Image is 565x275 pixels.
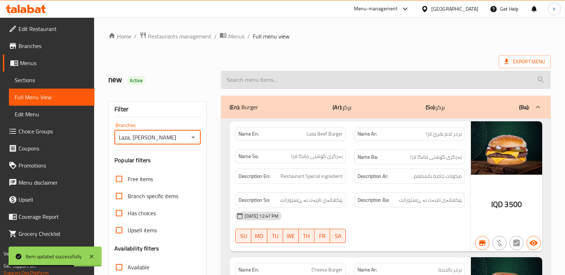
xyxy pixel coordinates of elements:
[9,72,94,89] a: Sections
[426,103,445,111] p: بركر
[283,229,299,243] button: WE
[3,37,94,54] a: Branches
[19,144,89,153] span: Coupons
[251,229,267,243] button: MO
[286,231,296,241] span: WE
[20,59,89,67] span: Menus
[330,229,346,243] button: SA
[238,266,259,274] strong: Name En:
[148,32,211,41] span: Restaurants management
[475,236,489,250] button: Branch specific item
[15,93,89,101] span: Full Menu View
[307,130,343,138] span: Laza Beef Burger
[491,197,503,211] span: IQD
[254,231,264,241] span: MO
[410,153,462,162] span: بەرگری گۆشتی مانگا لازا
[333,231,343,241] span: SA
[128,192,178,200] span: Branch specific items
[504,57,545,66] span: Export Menu
[3,140,94,157] a: Coupons
[9,89,94,106] a: Full Menu View
[509,236,524,250] button: Not has choices
[358,266,377,274] strong: Name Ar:
[267,229,283,243] button: TU
[3,174,94,191] a: Menu disclaimer
[238,153,258,160] strong: Name So:
[19,42,89,50] span: Branches
[230,102,240,112] b: (En):
[3,123,94,140] a: Choice Groups
[3,157,94,174] a: Promotions
[317,231,327,241] span: FR
[128,209,156,217] span: Has choices
[127,76,145,85] div: Active
[19,229,89,238] span: Grocery Checklist
[221,71,551,89] input: search
[238,172,270,181] strong: Description En:
[127,77,145,84] span: Active
[302,231,312,241] span: TH
[114,102,201,117] div: Filter
[228,32,245,41] span: Menus
[128,263,149,271] span: Available
[134,32,137,41] li: /
[333,102,342,112] b: (Ar):
[19,127,89,136] span: Choice Groups
[238,231,248,241] span: SU
[15,76,89,84] span: Sections
[19,195,89,204] span: Upsell
[3,20,94,37] a: Edit Restaurant
[3,225,94,242] a: Grocery Checklist
[553,5,556,13] span: h
[253,32,289,41] span: Full menu view
[114,156,201,164] h3: Popular filters
[4,261,36,270] span: Get support on:
[438,266,462,274] span: برجر بالجبنة
[15,110,89,118] span: Edit Menu
[220,32,245,41] a: Menus
[221,96,551,118] div: (En): Burger(Ar):بركر(So):بركر(Ba):
[358,130,377,138] strong: Name Ar:
[281,172,343,181] span: Restaurant Special ingredient
[431,5,478,13] div: [GEOGRAPHIC_DATA]
[519,102,529,112] b: (Ba):
[230,103,258,111] p: Burger
[358,172,388,181] strong: Description Ar:
[19,178,89,187] span: Menu disclaimer
[242,213,281,220] span: [DATE] 12:47 PM
[314,229,330,243] button: FR
[333,103,351,111] p: بركر
[471,121,542,175] img: mmw_638715276174251704
[291,153,343,160] span: بەرگری گۆشتی مانگا لازا
[247,32,250,41] li: /
[312,266,343,274] span: Cheese Burger
[299,229,314,243] button: TH
[504,197,522,211] span: 3500
[19,25,89,33] span: Edit Restaurant
[426,130,462,138] span: برجر لحم بقري لازا
[3,208,94,225] a: Coverage Report
[19,212,89,221] span: Coverage Report
[354,5,398,13] div: Menu-management
[492,236,507,250] button: Purchased item
[128,175,153,183] span: Free items
[414,172,462,181] span: مكونات خاصة بالمطعم
[270,231,280,241] span: TU
[4,249,21,258] span: Version:
[114,244,159,253] h3: Availability filters
[188,132,198,142] button: Open
[499,55,551,68] span: Export Menu
[527,236,541,250] button: Available
[3,54,94,72] a: Menus
[358,153,378,162] strong: Name Ba:
[108,74,212,85] h2: new
[399,196,462,205] span: پێکهاتەی تایبەت بە ڕێستورانت
[108,32,551,41] nav: breadcrumb
[19,161,89,170] span: Promotions
[426,102,436,112] b: (So):
[128,226,157,234] span: Upsell items
[9,106,94,123] a: Edit Menu
[214,32,217,41] li: /
[358,196,389,205] strong: Description Ba:
[280,196,343,205] span: پێکهاتەی تایبەت بە ڕێستورانت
